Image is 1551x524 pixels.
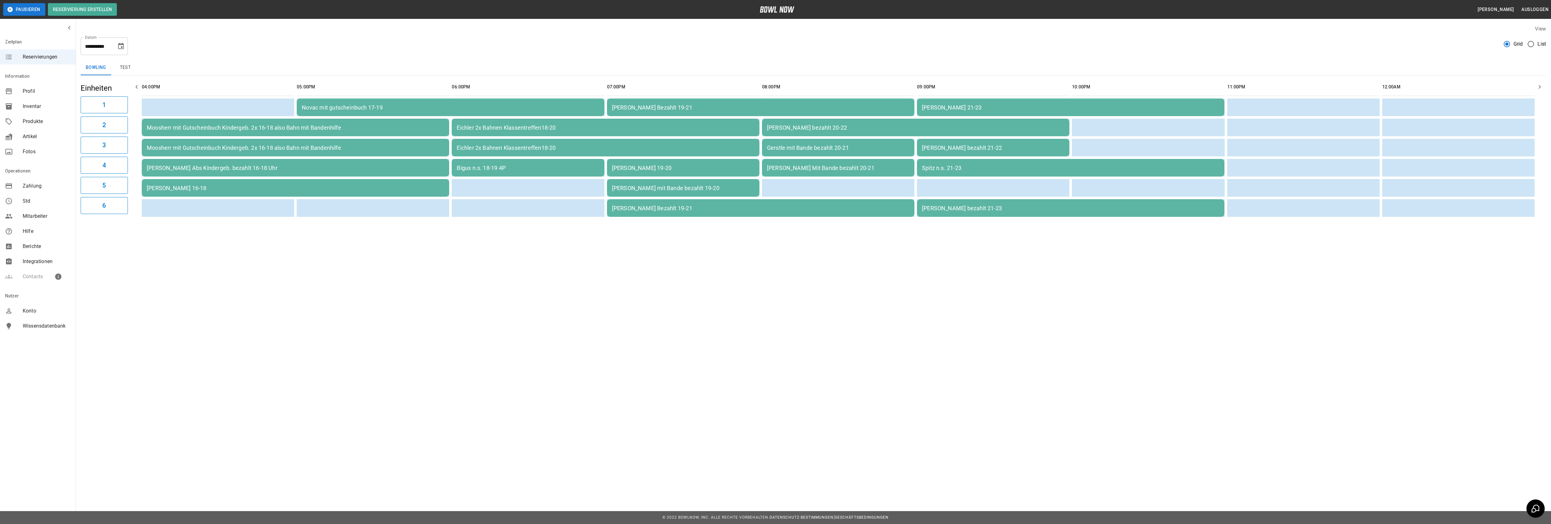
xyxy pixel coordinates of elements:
div: inventory tabs [81,60,1546,75]
div: Eichler 2x Bahnen Klassentreffen18-20 [457,144,754,151]
th: 08:00PM [762,78,914,96]
a: Geschäftsbedingungen [835,515,889,520]
span: Hilfe [23,228,71,235]
div: Spitz n.s. 21-23 [922,165,1219,171]
div: Moosherr mit Gutscheinbuch Kindergeb. 2x 16-18 also Bahn mit Bandenhilfe [147,144,444,151]
button: 3 [81,137,128,154]
th: 06:00PM [452,78,604,96]
button: Pausieren [3,3,45,16]
button: Reservierung erstellen [48,3,117,16]
h5: Einheiten [81,83,128,93]
div: Moosherr mit Gutscheinbuch Kindergeb. 2x 16-18 also Bahn mit Bandenhilfe [147,124,444,131]
div: [PERSON_NAME] bezahlt 21-23 [922,205,1219,211]
span: List [1537,40,1546,48]
h6: 5 [102,180,106,190]
span: Integrationen [23,258,71,265]
th: 05:00PM [297,78,449,96]
span: Artikel [23,133,71,140]
div: Bigus n.s. 18-19 4P [457,165,599,171]
div: [PERSON_NAME] mit Bande bezahlt 19-20 [612,185,754,191]
th: 09:00PM [917,78,1069,96]
div: [PERSON_NAME] bezahlt 20-22 [767,124,1064,131]
span: Std [23,197,71,205]
div: [PERSON_NAME] bezahlt 21-22 [922,144,1064,151]
h6: 3 [102,140,106,150]
div: [PERSON_NAME] Mit Bande bezahlt 20-21 [767,165,909,171]
img: logo [760,6,794,13]
span: Wissensdatenbank [23,322,71,330]
th: 10:00PM [1072,78,1224,96]
div: Novac mit gutscheinbuch 17-19 [302,104,599,111]
span: Berichte [23,243,71,250]
th: 11:00PM [1227,78,1380,96]
h6: 6 [102,200,106,211]
span: Zahlung [23,182,71,190]
div: [PERSON_NAME] 21-23 [922,104,1219,111]
span: Inventar [23,103,71,110]
div: Eichler 2x Bahnen Klassentreffen18-20 [457,124,754,131]
button: 6 [81,197,128,214]
button: 5 [81,177,128,194]
div: [PERSON_NAME] Bezahlt 19-21 [612,104,909,111]
h6: 2 [102,120,106,130]
button: 4 [81,157,128,174]
table: sticky table [139,76,1537,219]
h6: 1 [102,100,106,110]
th: 04:00PM [142,78,294,96]
span: Fotos [23,148,71,155]
span: Mitarbeiter [23,212,71,220]
span: Profil [23,87,71,95]
button: test [111,60,140,75]
span: Konto [23,307,71,315]
span: Grid [1514,40,1523,48]
span: Produkte [23,118,71,125]
button: [PERSON_NAME] [1475,4,1516,15]
button: Choose date, selected date is 10. Okt. 2025 [115,40,127,53]
div: [PERSON_NAME] Abs Kindergeb. bezahlt 16-18 Uhr [147,165,444,171]
div: Gerstle mit Bande bezahlt 20-21 [767,144,909,151]
a: Datenschutz-Bestimmungen [770,515,833,520]
th: 07:00PM [607,78,759,96]
label: View [1535,26,1546,32]
button: Ausloggen [1519,4,1551,15]
div: [PERSON_NAME] 19-20 [612,165,754,171]
div: [PERSON_NAME] 16-18 [147,185,444,191]
button: 2 [81,116,128,133]
h6: 4 [102,160,106,170]
th: 12:00AM [1382,78,1535,96]
span: Reservierungen [23,53,71,61]
span: © 2022 BowlNow, Inc. Alle Rechte vorbehalten. [662,515,770,520]
button: Bowling [81,60,111,75]
div: [PERSON_NAME] Bezahlt 19-21 [612,205,909,211]
button: 1 [81,96,128,113]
